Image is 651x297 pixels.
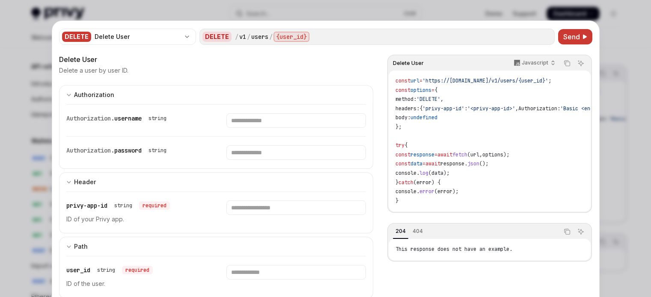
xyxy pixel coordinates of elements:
[226,200,366,215] input: Enter privy-app-id
[273,32,309,42] div: {user_id}
[395,188,416,195] span: console
[66,279,206,289] p: ID of the user.
[74,90,114,100] div: Authorization
[431,170,443,176] span: data
[425,160,440,167] span: await
[269,32,273,41] div: /
[410,160,422,167] span: data
[522,59,548,66] p: Javascript
[562,226,573,237] button: Copy the contents from the code block
[464,105,467,112] span: :
[239,32,246,41] div: v1
[139,201,170,210] div: required
[437,151,452,158] span: await
[395,246,512,253] span: This response does not have an example.
[59,172,374,191] button: Expand input section
[422,160,425,167] span: =
[416,188,419,195] span: .
[395,124,401,130] span: };
[395,77,410,84] span: const
[410,151,434,158] span: response
[416,96,440,103] span: 'DELETE'
[59,54,374,65] div: Delete User
[226,113,366,128] input: Enter username
[251,32,268,41] div: users
[66,202,107,209] span: privy-app-id
[443,170,449,176] span: );
[395,114,410,121] span: body:
[416,170,419,176] span: .
[66,145,170,156] div: Authorization.password
[410,114,437,121] span: undefined
[395,170,416,176] span: console
[226,145,366,160] input: Enter password
[66,214,206,224] p: ID of your Privy app.
[235,32,238,41] div: /
[434,151,437,158] span: =
[422,105,464,112] span: 'privy-app-id'
[66,200,170,211] div: privy-app-id
[515,105,518,112] span: ,
[479,160,488,167] span: ();
[395,96,416,103] span: method:
[393,60,424,67] span: Delete User
[419,170,428,176] span: log
[59,85,374,104] button: Expand input section
[434,188,437,195] span: (
[62,32,91,42] div: DELETE
[479,151,482,158] span: ,
[66,265,153,275] div: user_id
[548,77,551,84] span: ;
[464,160,467,167] span: .
[431,87,434,94] span: =
[404,142,407,149] span: {
[395,151,410,158] span: const
[395,87,410,94] span: const
[452,188,458,195] span: );
[419,105,422,112] span: {
[410,87,431,94] span: options
[509,56,559,71] button: Javascript
[558,29,592,44] button: Send
[95,32,180,41] div: Delete User
[66,113,170,124] div: Authorization.username
[395,160,410,167] span: const
[59,28,196,46] button: DELETEDelete User
[470,151,479,158] span: url
[419,77,422,84] span: =
[122,266,153,274] div: required
[422,77,548,84] span: 'https://[DOMAIN_NAME]/v1/users/{user_id}'
[410,77,419,84] span: url
[452,151,467,158] span: fetch
[563,32,580,42] span: Send
[202,32,232,42] div: DELETE
[434,87,437,94] span: {
[410,226,425,236] div: 404
[395,197,398,204] span: }
[114,147,142,154] span: password
[114,115,142,122] span: username
[59,237,374,256] button: Expand input section
[437,188,452,195] span: error
[395,179,398,186] span: }
[59,66,128,75] p: Delete a user by user ID.
[467,160,479,167] span: json
[74,177,96,187] div: Header
[467,151,470,158] span: (
[467,105,515,112] span: '<privy-app-id>'
[575,226,586,237] button: Ask AI
[419,188,434,195] span: error
[416,179,431,186] span: error
[398,179,413,186] span: catch
[226,265,366,279] input: Enter user_id
[562,58,573,69] button: Copy the contents from the code block
[74,241,88,252] div: Path
[428,170,431,176] span: (
[575,58,586,69] button: Ask AI
[503,151,509,158] span: );
[482,151,503,158] span: options
[66,147,114,154] span: Authorization.
[66,266,90,274] span: user_id
[395,142,404,149] span: try
[413,179,416,186] span: (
